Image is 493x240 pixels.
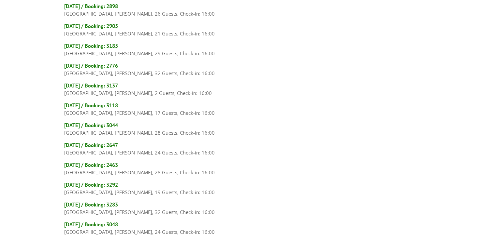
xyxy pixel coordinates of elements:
a: [DATE] / Booking: 3048 [GEOGRAPHIC_DATA], [PERSON_NAME], 24 Guests, Check-in: 16:00 [64,221,429,236]
h4: [DATE] / Booking: 3118 [64,102,429,109]
a: [DATE] / Booking: 3044 [GEOGRAPHIC_DATA], [PERSON_NAME], 28 Guests, Check-in: 16:00 [64,122,429,137]
a: [DATE] / Booking: 3118 [GEOGRAPHIC_DATA], [PERSON_NAME], 17 Guests, Check-in: 16:00 [64,102,429,117]
p: [GEOGRAPHIC_DATA], [PERSON_NAME], 32 Guests, Check-in: 16:00 [64,208,429,216]
a: [DATE] / Booking: 2898 [GEOGRAPHIC_DATA], [PERSON_NAME], 26 Guests, Check-in: 16:00 [64,3,429,18]
h4: [DATE] / Booking: 2776 [64,62,429,69]
p: [GEOGRAPHIC_DATA], [PERSON_NAME], 19 Guests, Check-in: 16:00 [64,188,429,196]
a: [DATE] / Booking: 2776 [GEOGRAPHIC_DATA], [PERSON_NAME], 32 Guests, Check-in: 16:00 [64,62,429,77]
h4: [DATE] / Booking: 2898 [64,3,429,10]
h4: [DATE] / Booking: 3283 [64,201,429,208]
h4: [DATE] / Booking: 2905 [64,22,429,30]
h4: [DATE] / Booking: 3137 [64,82,429,89]
p: [GEOGRAPHIC_DATA], [PERSON_NAME], 24 Guests, Check-in: 16:00 [64,149,429,156]
p: [GEOGRAPHIC_DATA], [PERSON_NAME], 28 Guests, Check-in: 16:00 [64,129,429,137]
h4: [DATE] / Booking: 3048 [64,221,429,228]
a: [DATE] / Booking: 3137 [GEOGRAPHIC_DATA], [PERSON_NAME], 2 Guests, Check-in: 16:00 [64,82,429,97]
p: [GEOGRAPHIC_DATA], [PERSON_NAME], 26 Guests, Check-in: 16:00 [64,10,429,18]
h4: [DATE] / Booking: 3044 [64,122,429,129]
a: [DATE] / Booking: 2647 [GEOGRAPHIC_DATA], [PERSON_NAME], 24 Guests, Check-in: 16:00 [64,141,429,156]
p: [GEOGRAPHIC_DATA], [PERSON_NAME], 24 Guests, Check-in: 16:00 [64,228,429,236]
p: [GEOGRAPHIC_DATA], [PERSON_NAME], 32 Guests, Check-in: 16:00 [64,69,429,77]
a: [DATE] / Booking: 3292 [GEOGRAPHIC_DATA], [PERSON_NAME], 19 Guests, Check-in: 16:00 [64,181,429,196]
h4: [DATE] / Booking: 3292 [64,181,429,188]
p: [GEOGRAPHIC_DATA], [PERSON_NAME], 29 Guests, Check-in: 16:00 [64,49,429,57]
a: [DATE] / Booking: 3283 [GEOGRAPHIC_DATA], [PERSON_NAME], 32 Guests, Check-in: 16:00 [64,201,429,216]
h4: [DATE] / Booking: 3185 [64,42,429,49]
p: [GEOGRAPHIC_DATA], [PERSON_NAME], 17 Guests, Check-in: 16:00 [64,109,429,117]
a: [DATE] / Booking: 2905 [GEOGRAPHIC_DATA], [PERSON_NAME], 21 Guests, Check-in: 16:00 [64,22,429,37]
h4: [DATE] / Booking: 2647 [64,141,429,149]
h4: [DATE] / Booking: 2463 [64,161,429,168]
p: [GEOGRAPHIC_DATA], [PERSON_NAME], 2 Guests, Check-in: 16:00 [64,89,429,97]
p: [GEOGRAPHIC_DATA], [PERSON_NAME], 21 Guests, Check-in: 16:00 [64,30,429,37]
a: [DATE] / Booking: 3185 [GEOGRAPHIC_DATA], [PERSON_NAME], 29 Guests, Check-in: 16:00 [64,42,429,57]
a: [DATE] / Booking: 2463 [GEOGRAPHIC_DATA], [PERSON_NAME], 28 Guests, Check-in: 16:00 [64,161,429,176]
p: [GEOGRAPHIC_DATA], [PERSON_NAME], 28 Guests, Check-in: 16:00 [64,168,429,176]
